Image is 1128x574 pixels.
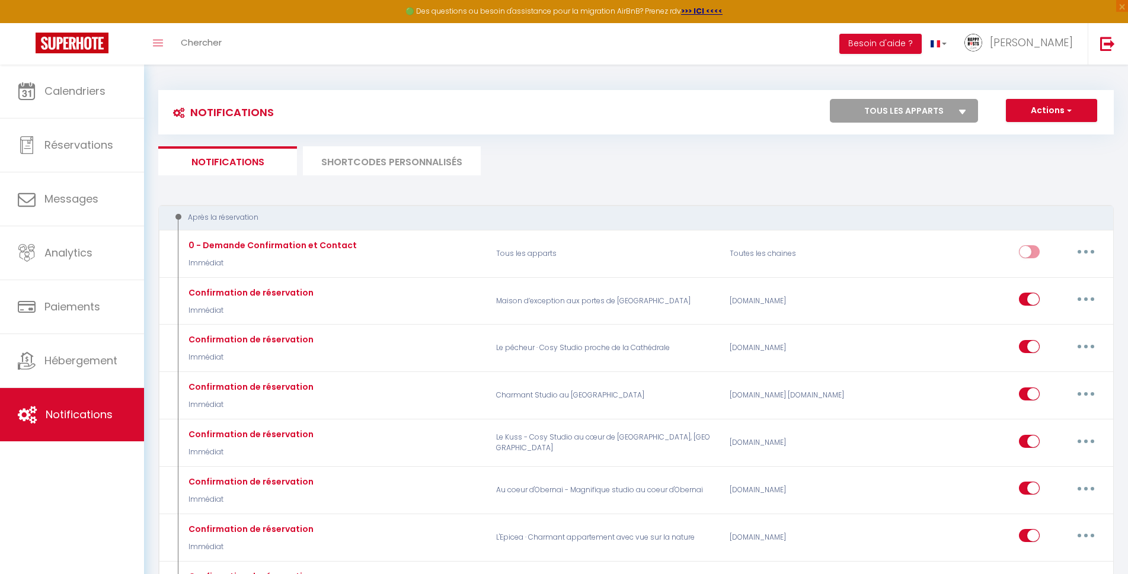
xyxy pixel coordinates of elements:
[722,473,877,507] div: [DOMAIN_NAME]
[167,99,274,126] h3: Notifications
[186,428,314,441] div: Confirmation de réservation
[681,6,723,16] a: >>> ICI <<<<
[44,245,92,260] span: Analytics
[36,33,108,53] img: Super Booking
[186,258,357,269] p: Immédiat
[990,35,1073,50] span: [PERSON_NAME]
[186,380,314,393] div: Confirmation de réservation
[488,426,722,460] p: Le Kuss - Cosy Studio au cœur de [GEOGRAPHIC_DATA], [GEOGRAPHIC_DATA]
[186,522,314,535] div: Confirmation de réservation
[44,84,106,98] span: Calendriers
[181,36,222,49] span: Chercher
[186,475,314,488] div: Confirmation de réservation
[44,353,117,368] span: Hébergement
[722,426,877,460] div: [DOMAIN_NAME]
[722,284,877,318] div: [DOMAIN_NAME]
[722,331,877,365] div: [DOMAIN_NAME]
[170,212,1085,223] div: Après la réservation
[722,520,877,554] div: [DOMAIN_NAME]
[488,473,722,507] p: Au coeur d'Obernai - Magnifique studio au coeur d'Obernai
[1100,36,1115,51] img: logout
[964,34,982,52] img: ...
[488,284,722,318] p: Maison d’exception aux portes de [GEOGRAPHIC_DATA]
[722,236,877,271] div: Toutes les chaines
[839,34,922,54] button: Besoin d'aide ?
[1006,99,1097,123] button: Actions
[488,236,722,271] p: Tous les apparts
[46,407,113,422] span: Notifications
[186,239,357,252] div: 0 - Demande Confirmation et Contact
[186,399,314,411] p: Immédiat
[186,352,314,363] p: Immédiat
[956,23,1088,65] a: ... [PERSON_NAME]
[488,379,722,413] p: Charmant Studio au [GEOGRAPHIC_DATA]
[44,191,98,206] span: Messages
[186,447,314,458] p: Immédiat
[44,137,113,152] span: Réservations
[172,23,231,65] a: Chercher
[186,333,314,346] div: Confirmation de réservation
[186,286,314,299] div: Confirmation de réservation
[186,541,314,553] p: Immédiat
[186,494,314,505] p: Immédiat
[722,379,877,413] div: [DOMAIN_NAME] [DOMAIN_NAME]
[303,146,481,175] li: SHORTCODES PERSONNALISÉS
[186,305,314,316] p: Immédiat
[488,520,722,554] p: L'Epicea · Charmant appartement avec vue sur la nature
[44,299,100,314] span: Paiements
[158,146,297,175] li: Notifications
[488,331,722,365] p: Le pêcheur · Cosy Studio proche de la Cathédrale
